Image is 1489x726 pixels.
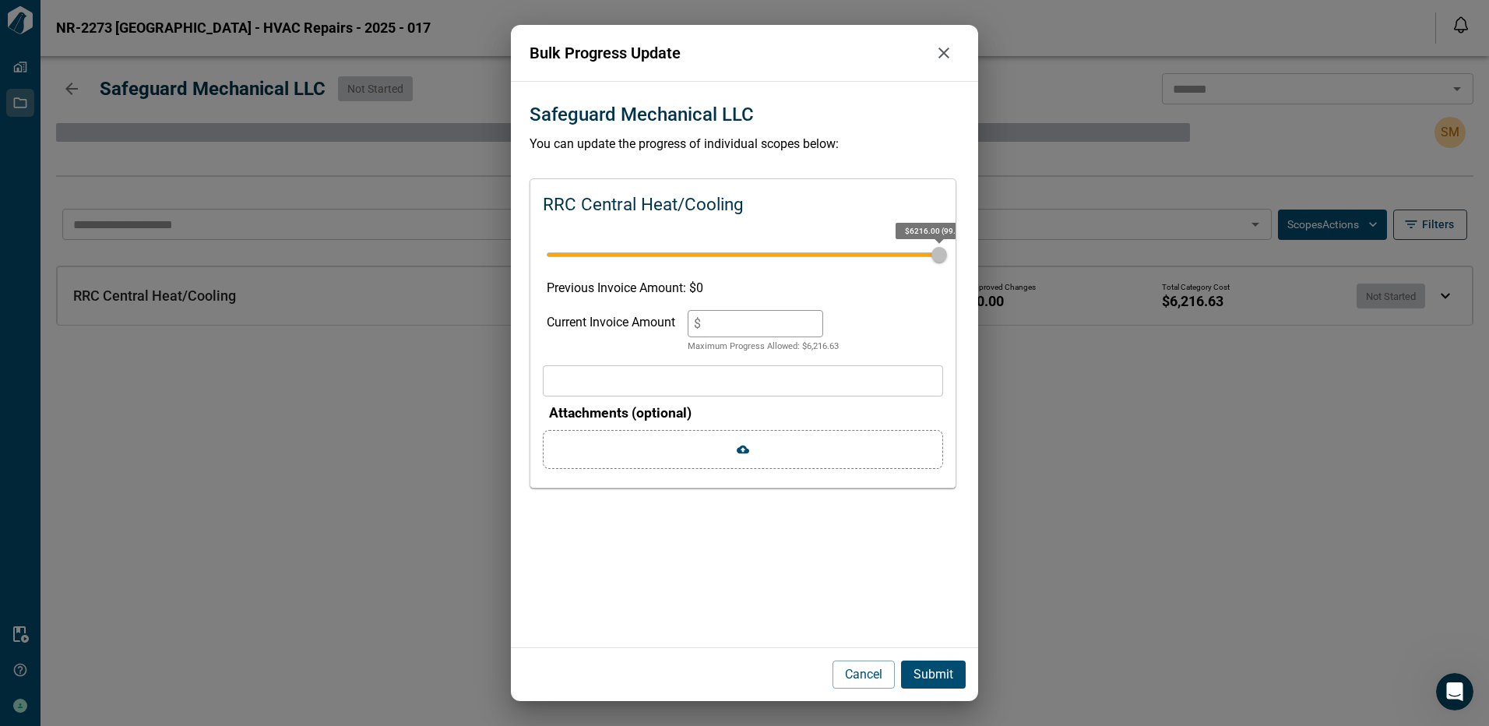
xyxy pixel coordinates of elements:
p: Cancel [845,665,882,684]
p: Attachments (optional) [549,403,943,423]
div: Current Invoice Amount [547,310,675,354]
p: Bulk Progress Update [530,41,928,65]
span: $ [694,316,701,331]
button: Cancel [833,661,895,689]
p: Safeguard Mechanical LLC [530,100,754,129]
p: Maximum Progress Allowed: $ 6,216.63 [688,340,839,354]
iframe: Intercom live chat [1436,673,1473,710]
p: You can update the progress of individual scopes below: [530,135,959,153]
p: RRC Central Heat/Cooling [543,192,744,218]
p: Previous Invoice Amount: $ 0 [547,279,939,298]
button: Submit [901,661,966,689]
p: Submit [913,665,953,684]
